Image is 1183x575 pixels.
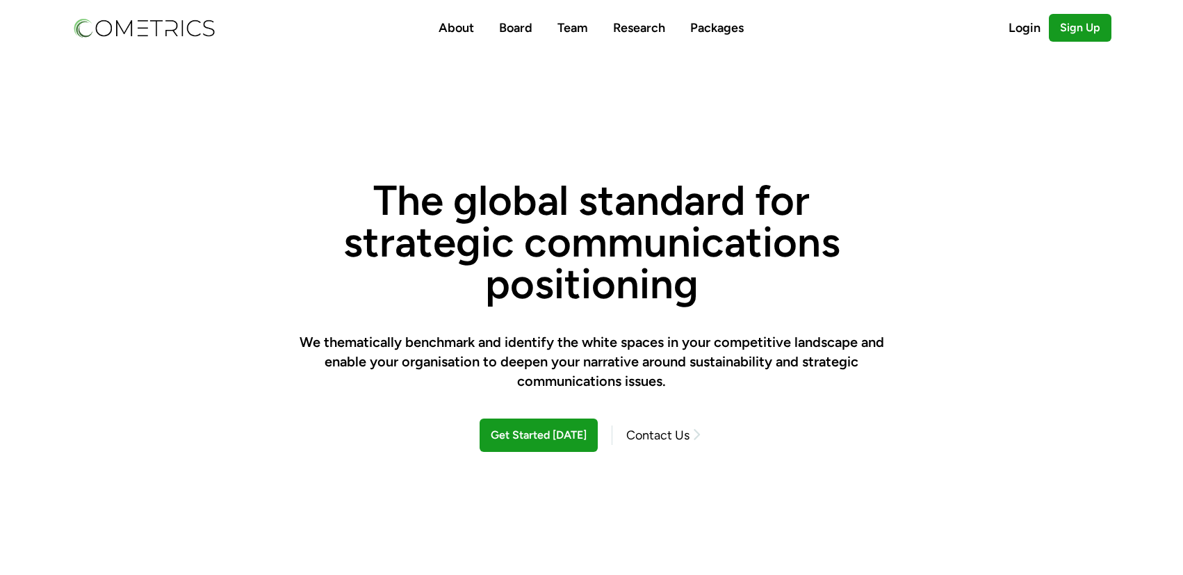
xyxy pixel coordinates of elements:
img: Cometrics [72,16,216,40]
a: Get Started [DATE] [480,419,598,452]
h1: The global standard for strategic communications positioning [296,179,888,305]
a: Sign Up [1049,14,1111,42]
a: Board [499,20,532,35]
h2: We thematically benchmark and identify the white spaces in your competitive landscape and enable ... [296,332,888,391]
a: Contact Us [612,426,703,445]
a: Login [1009,18,1049,38]
a: Packages [690,20,744,35]
a: Research [613,20,665,35]
a: About [439,20,474,35]
a: Team [557,20,588,35]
